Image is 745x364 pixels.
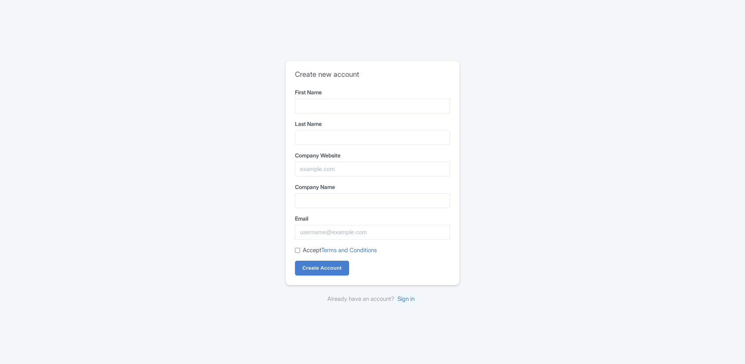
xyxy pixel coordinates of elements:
input: Create Account [295,261,349,276]
a: Terms and Conditions [321,246,377,254]
input: example.com [295,162,450,177]
input: username@example.com [295,225,450,240]
a: Sign in [394,292,418,306]
label: Last Name [295,120,450,128]
h2: Create new account [295,70,450,79]
div: Already have an account? [285,295,460,304]
label: Accept [303,246,377,255]
label: Company Name [295,183,450,191]
label: Company Website [295,151,450,159]
label: First Name [295,88,450,96]
label: Email [295,214,450,223]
